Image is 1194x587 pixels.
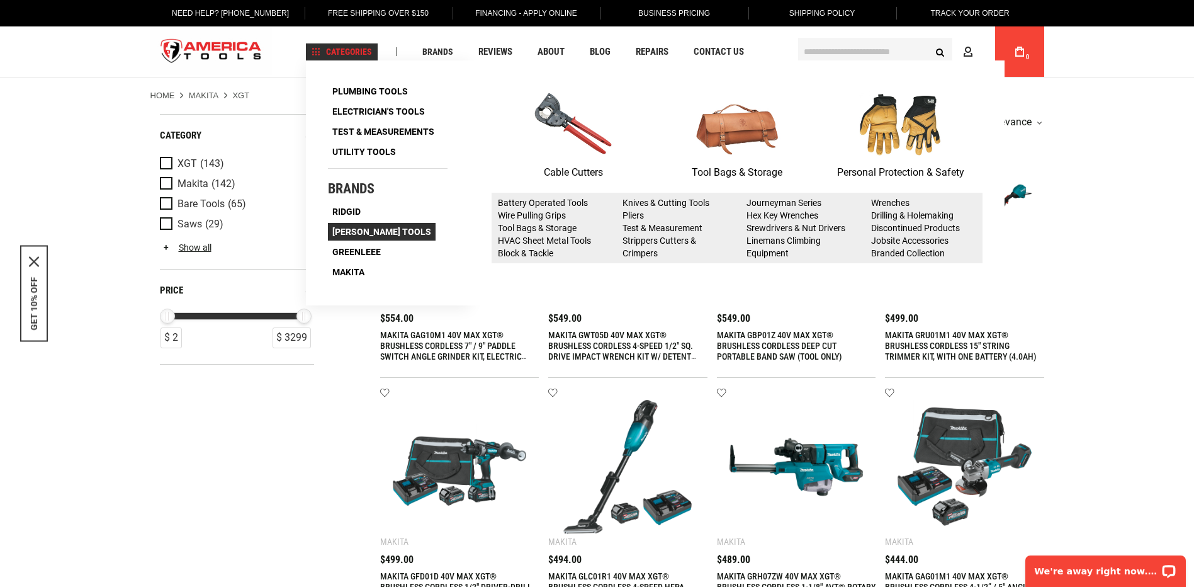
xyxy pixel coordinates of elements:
[380,555,414,565] span: $499.00
[273,328,311,348] div: $ 3299
[819,164,983,181] p: Personal Protection & Safety
[160,282,314,299] div: price
[622,210,644,220] a: Pliers
[332,207,361,216] span: Ridgid
[717,537,745,547] div: Makita
[380,314,414,324] span: $554.00
[928,40,952,64] button: Search
[622,223,702,233] a: Test & Measurement
[332,87,408,96] span: Plumbing Tools
[328,181,448,197] h4: Brands
[871,236,949,246] a: Jobsite Accessories
[161,328,182,348] div: $ 2
[717,330,842,362] a: MAKITA GBP01Z 40V MAX XGT® BRUSHLESS CORDLESS DEEP CUT PORTABLE BAND SAW (TOOL ONLY)
[232,91,249,100] strong: XGT
[332,227,431,236] span: [PERSON_NAME] Tools
[717,314,750,324] span: $549.00
[150,28,273,76] a: store logo
[205,219,223,230] span: (29)
[1008,26,1032,77] a: 0
[694,47,744,57] span: Contact Us
[478,47,512,57] span: Reviews
[177,198,225,210] span: Bare Tools
[717,555,750,565] span: $489.00
[29,257,39,267] svg: close icon
[332,147,396,156] span: Utility Tools
[498,210,566,220] a: Wire Pulling Grips
[332,127,434,136] span: Test & Measurements
[898,400,1032,534] img: MAKITA GAG01M1 40V MAX XGT® BRUSHLESS CORDLESS 4-1/2” / 5
[746,223,845,233] a: Srewdrivers & Nut Drivers
[789,9,855,18] span: Shipping Policy
[228,199,246,210] span: (65)
[983,117,1041,127] div: Relevance
[328,223,436,241] a: [PERSON_NAME] Tools
[871,198,910,208] a: Wrenches
[655,164,819,181] p: Tool Bags & Storage
[332,107,425,116] span: Electrician's Tools
[306,43,378,60] a: Categories
[885,537,913,547] div: Makita
[160,177,311,191] a: Makita (142)
[590,47,611,57] span: Blog
[211,179,235,190] span: (142)
[498,236,591,246] a: HVAC Sheet Metal Tools
[636,47,668,57] span: Repairs
[1026,54,1030,60] span: 0
[688,43,750,60] a: Contact Us
[622,236,696,258] a: Strippers Cutters & Crimpers
[160,197,311,211] a: Bare Tools (65)
[189,90,218,101] a: Makita
[492,164,655,181] p: Cable Cutters
[160,114,314,365] div: Product Filters
[885,555,918,565] span: $444.00
[819,83,983,181] a: Personal Protection & Safety
[200,159,224,169] span: (143)
[417,43,459,60] a: Brands
[655,83,819,181] a: Tool Bags & Storage
[492,83,655,181] a: Cable Cutters
[328,83,412,100] a: Plumbing Tools
[746,236,821,258] a: Linemans Climbing Equipment
[422,47,453,56] span: Brands
[473,43,518,60] a: Reviews
[729,400,864,534] img: MAKITA GRH07ZW 40V MAX XGT® BRUSHLESS CORDLESS 1-1/8
[561,400,695,534] img: MAKITA GLC01R1 40V MAX XGT® BRUSHLESS CORDLESS 4-SPEED HEPA FILTER COMPACT STICK VACUUM KIT, WITH...
[328,243,385,261] a: Greenleee
[160,217,311,231] a: Saws (29)
[548,537,577,547] div: Makita
[328,123,439,140] a: Test & Measurements
[177,219,202,230] span: Saws
[871,223,960,233] a: Discontinued Products
[622,198,709,208] a: Knives & Cutting Tools
[328,263,369,281] a: Makita
[177,158,197,169] span: XGT
[29,257,39,267] button: Close
[871,248,945,258] a: Branded Collection
[885,330,1037,362] a: MAKITA GRU01M1 40V MAX XGT® BRUSHLESS CORDLESS 15" STRING TRIMMER KIT, WITH ONE BATTERY (4.0AH)
[380,330,535,383] a: MAKITA GAG10M1 40V MAX XGT® BRUSHLESS CORDLESS 7" / 9" PADDLE SWITCH ANGLE GRINDER KIT, ELECTRIC ...
[380,537,408,547] div: Makita
[328,143,400,161] a: Utility Tools
[548,555,582,565] span: $494.00
[160,242,211,253] a: Show all
[160,127,314,144] div: category
[871,210,954,220] a: Drilling & Holemaking
[498,198,588,208] a: Battery Operated Tools
[328,203,365,220] a: Ridgid
[150,90,175,101] a: Home
[532,43,570,60] a: About
[332,248,381,256] span: Greenleee
[548,314,582,324] span: $549.00
[885,314,918,324] span: $499.00
[160,157,311,171] a: XGT (143)
[746,198,821,208] a: Journeyman Series
[498,248,553,258] a: Block & Tackle
[746,210,818,220] a: Hex Key Wrenches
[538,47,565,57] span: About
[1017,547,1194,587] iframe: LiveChat chat widget
[328,103,429,120] a: Electrician's Tools
[630,43,674,60] a: Repairs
